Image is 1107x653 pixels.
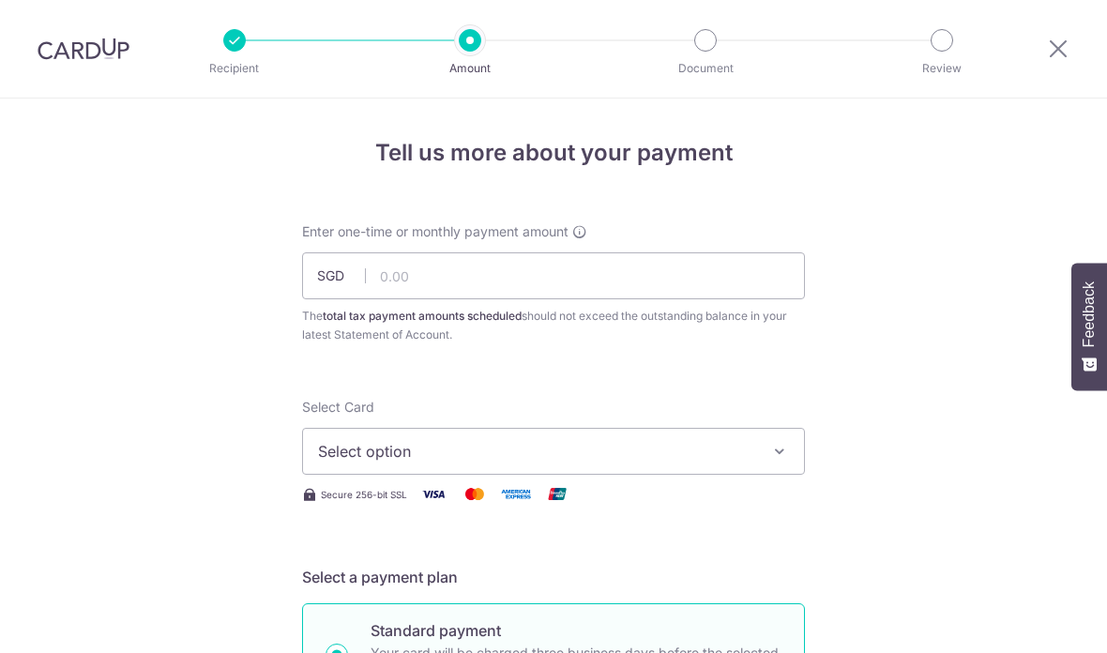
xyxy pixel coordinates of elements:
[323,309,522,323] b: total tax payment amounts scheduled
[302,566,805,588] h5: Select a payment plan
[497,482,535,506] img: American Express
[321,487,407,502] span: Secure 256-bit SSL
[302,136,805,170] h4: Tell us more about your payment
[1081,281,1098,347] span: Feedback
[38,38,129,60] img: CardUp
[302,428,805,475] button: Select option
[302,307,805,344] div: The should not exceed the outstanding balance in your latest Statement of Account.
[1071,263,1107,390] button: Feedback - Show survey
[165,59,304,78] p: Recipient
[636,59,775,78] p: Document
[371,619,781,642] p: Standard payment
[302,399,374,415] span: translation missing: en.payables.payment_networks.credit_card.summary.labels.select_card
[456,482,493,506] img: Mastercard
[318,440,755,463] span: Select option
[302,222,569,241] span: Enter one-time or monthly payment amount
[317,266,366,285] span: SGD
[302,252,805,299] input: 0.00
[538,482,576,506] img: Union Pay
[401,59,539,78] p: Amount
[415,482,452,506] img: Visa
[872,59,1011,78] p: Review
